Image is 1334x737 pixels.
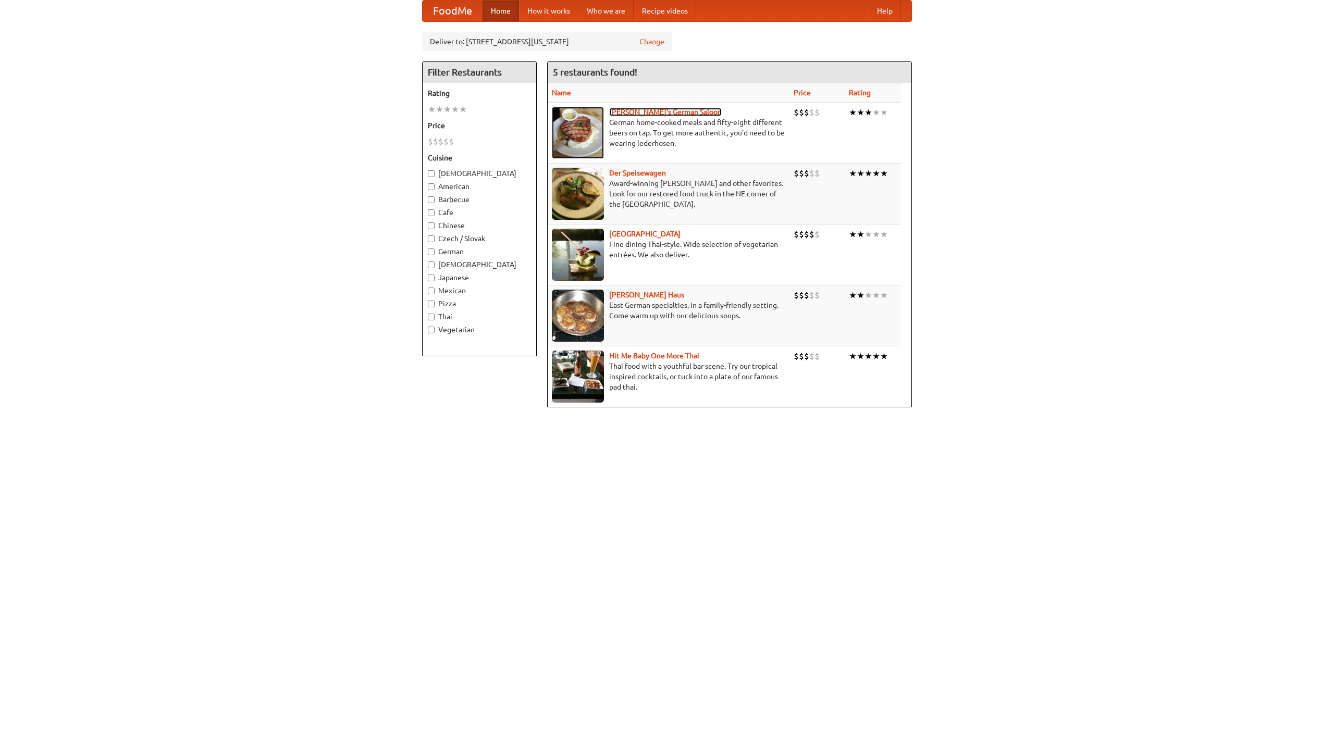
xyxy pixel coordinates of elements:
li: $ [794,290,799,301]
img: satay.jpg [552,229,604,281]
h5: Cuisine [428,153,531,163]
li: $ [794,107,799,118]
li: $ [799,351,804,362]
li: $ [814,107,820,118]
li: ★ [880,351,888,362]
label: Japanese [428,272,531,283]
li: $ [794,351,799,362]
li: $ [809,229,814,240]
li: ★ [872,107,880,118]
li: ★ [849,168,857,179]
li: $ [814,351,820,362]
li: $ [433,136,438,147]
li: ★ [436,104,443,115]
label: Cafe [428,207,531,218]
input: Thai [428,314,435,320]
li: ★ [857,229,864,240]
img: speisewagen.jpg [552,168,604,220]
li: $ [814,229,820,240]
li: $ [794,168,799,179]
li: ★ [849,107,857,118]
a: Price [794,89,811,97]
li: $ [428,136,433,147]
input: Chinese [428,222,435,229]
p: Fine dining Thai-style. Wide selection of vegetarian entrées. We also deliver. [552,239,785,260]
li: ★ [849,290,857,301]
li: ★ [880,168,888,179]
li: ★ [864,351,872,362]
h5: Price [428,120,531,131]
li: $ [804,290,809,301]
li: ★ [857,290,864,301]
li: ★ [864,168,872,179]
p: Thai food with a youthful bar scene. Try our tropical inspired cocktails, or tuck into a plate of... [552,361,785,392]
li: ★ [864,107,872,118]
li: ★ [872,168,880,179]
img: babythai.jpg [552,351,604,403]
li: ★ [880,229,888,240]
li: $ [809,351,814,362]
a: Der Speisewagen [609,169,666,177]
label: American [428,181,531,192]
label: German [428,246,531,257]
div: Deliver to: [STREET_ADDRESS][US_STATE] [422,32,672,51]
li: $ [799,290,804,301]
p: Award-winning [PERSON_NAME] and other favorites. Look for our restored food truck in the NE corne... [552,178,785,209]
a: How it works [519,1,578,21]
ng-pluralize: 5 restaurants found! [553,67,637,77]
li: ★ [857,351,864,362]
li: ★ [451,104,459,115]
li: ★ [428,104,436,115]
label: Chinese [428,220,531,231]
input: Cafe [428,209,435,216]
label: Czech / Slovak [428,233,531,244]
input: Vegetarian [428,327,435,333]
li: ★ [872,290,880,301]
li: $ [814,290,820,301]
li: ★ [864,290,872,301]
a: Hit Me Baby One More Thai [609,352,699,360]
li: $ [809,168,814,179]
a: [GEOGRAPHIC_DATA] [609,230,681,238]
input: German [428,248,435,255]
a: Help [869,1,901,21]
input: American [428,183,435,190]
li: ★ [459,104,467,115]
label: Pizza [428,298,531,309]
input: Barbecue [428,196,435,203]
li: $ [799,168,804,179]
label: [DEMOGRAPHIC_DATA] [428,168,531,179]
h4: Filter Restaurants [423,62,536,83]
input: Pizza [428,301,435,307]
li: $ [804,168,809,179]
li: $ [799,229,804,240]
a: Change [639,36,664,47]
a: Name [552,89,571,97]
h5: Rating [428,88,531,98]
li: ★ [880,290,888,301]
a: FoodMe [423,1,483,21]
input: Mexican [428,288,435,294]
li: $ [809,290,814,301]
a: [PERSON_NAME] Haus [609,291,684,299]
a: Home [483,1,519,21]
li: ★ [443,104,451,115]
label: Mexican [428,285,531,296]
input: [DEMOGRAPHIC_DATA] [428,261,435,268]
li: $ [449,136,454,147]
li: $ [804,107,809,118]
a: Who we are [578,1,634,21]
a: [PERSON_NAME]'s German Saloon [609,108,722,116]
label: Barbecue [428,194,531,205]
li: ★ [857,168,864,179]
p: East German specialties, in a family-friendly setting. Come warm up with our delicious soups. [552,300,785,321]
a: Recipe videos [634,1,696,21]
li: ★ [872,229,880,240]
li: ★ [880,107,888,118]
li: ★ [849,229,857,240]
